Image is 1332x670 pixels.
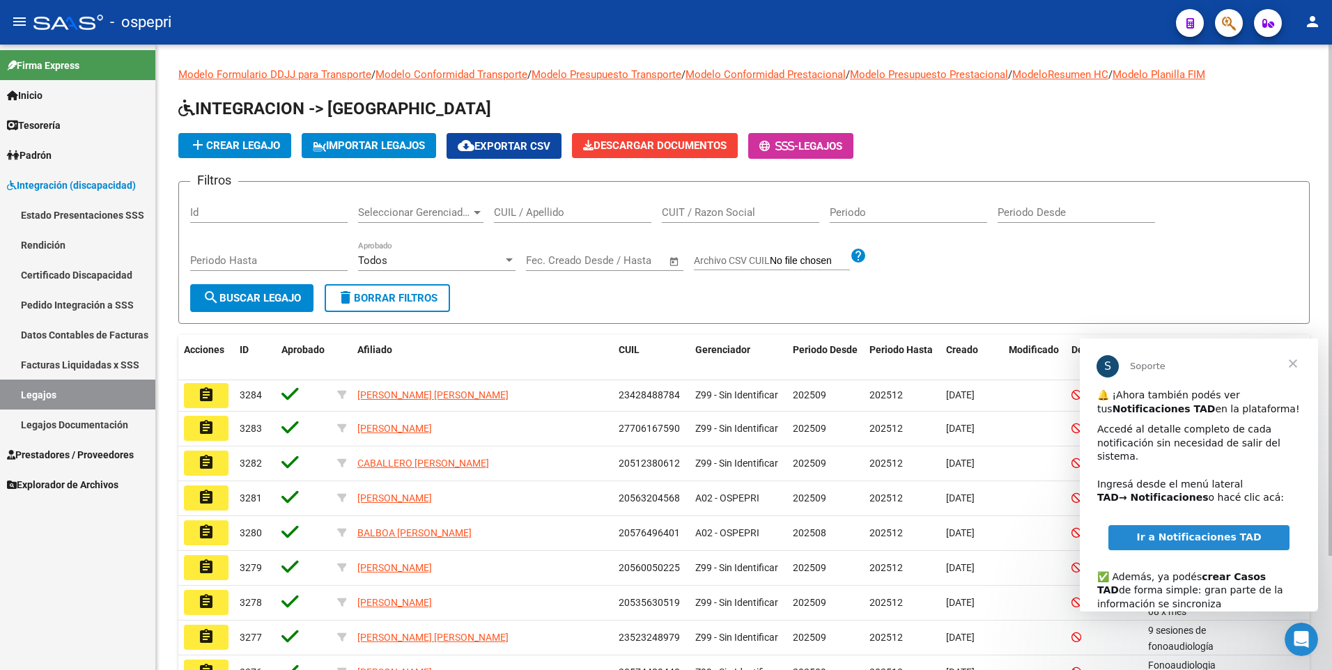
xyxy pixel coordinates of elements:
span: Seleccionar Gerenciador [358,206,471,219]
span: CUIL [619,344,640,355]
span: [PERSON_NAME] [357,492,432,504]
span: Exportar CSV [458,140,550,153]
span: 202509 [793,492,826,504]
span: [PERSON_NAME] [357,597,432,608]
span: IMPORTAR LEGAJOS [313,139,425,152]
span: Tesorería [7,118,61,133]
span: 3280 [240,527,262,538]
span: 20576496401 [619,527,680,538]
input: Archivo CSV CUIL [770,255,850,267]
span: 3283 [240,423,262,434]
span: Crear Legajo [189,139,280,152]
span: Acciones [184,344,224,355]
span: 23428488784 [619,389,680,400]
span: A02 - OSPEPRI [695,492,759,504]
datatable-header-cell: Afiliado [352,335,613,381]
mat-icon: assignment [198,559,215,575]
datatable-header-cell: Aprobado [276,335,332,381]
mat-icon: assignment [198,524,215,540]
span: 202512 [869,389,903,400]
a: Modelo Conformidad Prestacional [686,68,846,81]
span: Z99 - Sin Identificar [695,562,778,573]
span: 202512 [869,458,903,469]
span: 202512 [869,632,903,643]
span: Explorador de Archivos [7,477,118,492]
button: Exportar CSV [447,133,562,159]
span: Periodo Hasta [869,344,933,355]
span: 202512 [869,423,903,434]
span: 20563204568 [619,492,680,504]
span: [DATE] [946,423,975,434]
span: Integración (discapacidad) [7,178,136,193]
datatable-header-cell: Creado [940,335,1003,381]
datatable-header-cell: ID [234,335,276,381]
iframe: Intercom live chat [1285,623,1318,656]
span: 23523248979 [619,632,680,643]
mat-icon: menu [11,13,28,30]
span: Descargar Documentos [583,139,727,152]
span: 3277 [240,632,262,643]
a: ModeloResumen HC [1012,68,1108,81]
span: [DATE] [946,562,975,573]
span: [DATE] [946,492,975,504]
span: 202509 [793,423,826,434]
a: Modelo Presupuesto Transporte [532,68,681,81]
mat-icon: assignment [198,454,215,471]
span: Modificado [1009,344,1059,355]
span: Creado [946,344,978,355]
span: 202509 [793,562,826,573]
span: Prestadores / Proveedores [7,447,134,462]
span: Dependencia [1071,344,1130,355]
span: [PERSON_NAME] [357,562,432,573]
button: IMPORTAR LEGAJOS [302,133,436,158]
span: CABALLERO [PERSON_NAME] [357,458,489,469]
span: [DATE] [946,458,975,469]
span: 20535630519 [619,597,680,608]
button: -Legajos [748,133,853,159]
span: 202512 [869,492,903,504]
span: [DATE] [946,632,975,643]
span: Todos [358,254,387,267]
iframe: Intercom live chat mensaje [1080,338,1318,611]
mat-icon: assignment [198,419,215,436]
span: - [759,140,798,153]
span: [DATE] [946,389,975,400]
span: 202512 [869,597,903,608]
mat-icon: assignment [198,593,215,610]
mat-icon: person [1304,13,1321,30]
span: 202512 [869,562,903,573]
span: 3279 [240,562,262,573]
a: Modelo Formulario DDJJ para Transporte [178,68,371,81]
span: 202512 [869,527,903,538]
mat-icon: assignment [198,628,215,645]
datatable-header-cell: Comentario Adm. [1226,335,1310,381]
span: [DATE] [946,597,975,608]
h3: Filtros [190,171,238,190]
button: Buscar Legajo [190,284,313,312]
div: ✅ Además, ya podés de forma simple: gran parte de la información se sincroniza automáticamente y ... [17,218,221,313]
input: Fecha fin [595,254,663,267]
span: 3281 [240,492,262,504]
span: Archivo CSV CUIL [694,255,770,266]
span: Legajos [798,140,842,153]
datatable-header-cell: Dependencia [1066,335,1143,381]
span: 27706167590 [619,423,680,434]
button: Crear Legajo [178,133,291,158]
a: Modelo Planilla FIM [1113,68,1205,81]
span: 202508 [793,527,826,538]
datatable-header-cell: Periodo Desde [787,335,864,381]
span: Z99 - Sin Identificar [695,632,778,643]
span: 3284 [240,389,262,400]
span: Periodo Desde [793,344,858,355]
span: A02 - OSPEPRI [695,527,759,538]
span: 3278 [240,597,262,608]
span: Borrar Filtros [337,292,437,304]
span: BALBOA [PERSON_NAME] [357,527,472,538]
datatable-header-cell: Periodo Hasta [864,335,940,381]
span: 3282 [240,458,262,469]
mat-icon: delete [337,289,354,306]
